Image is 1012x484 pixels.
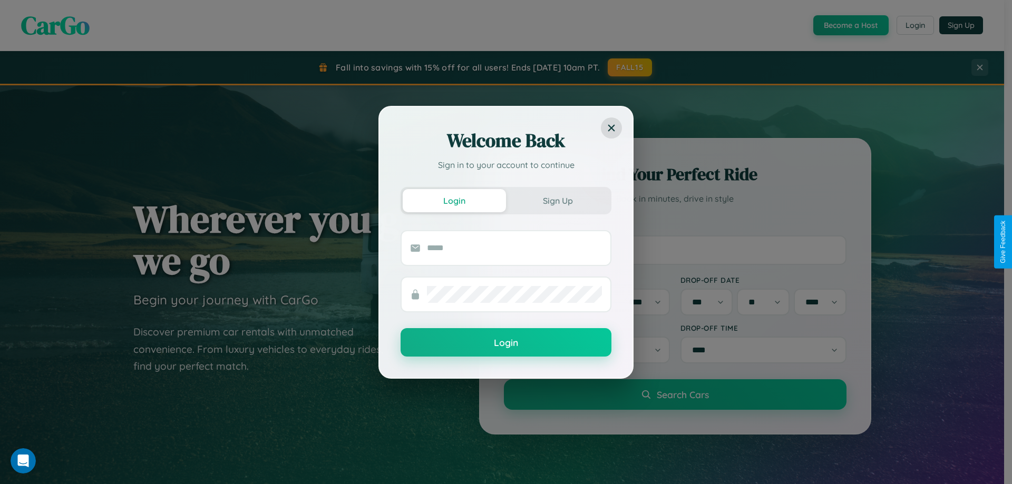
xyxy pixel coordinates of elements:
[401,328,611,357] button: Login
[506,189,609,212] button: Sign Up
[401,128,611,153] h2: Welcome Back
[11,448,36,473] iframe: Intercom live chat
[401,159,611,171] p: Sign in to your account to continue
[403,189,506,212] button: Login
[999,221,1007,263] div: Give Feedback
